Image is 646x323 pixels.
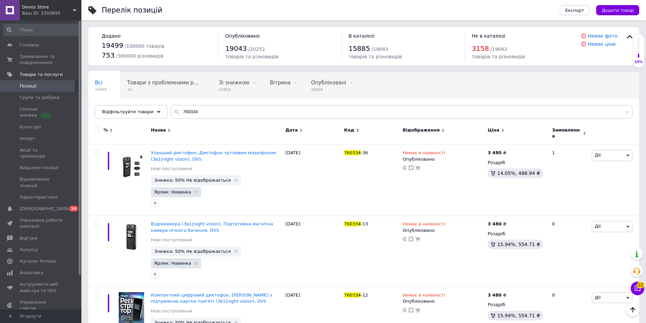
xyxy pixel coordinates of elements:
span: Ярлик: Новинка [154,190,191,194]
div: [DATE] [284,216,342,287]
a: Відеокамера (3в1|night vision), Портативна магнітна камера нічного бачення, DVS [151,221,273,233]
span: / 20252 [248,46,265,52]
span: Ярлик: Новинка [154,261,191,265]
span: % [103,127,108,133]
span: 14 [70,206,78,211]
span: Не в каталозі [472,33,505,39]
span: 19043 [225,44,247,53]
span: 12 [637,282,644,288]
span: Вітрина [270,80,291,86]
span: -36 [361,150,368,155]
span: Групи та добірки [20,95,60,101]
div: Опубліковано [403,156,484,162]
button: Чат з покупцем12 [631,282,644,295]
button: Експорт [560,5,590,15]
span: товарів та різновидів [349,54,402,59]
span: Покупці [20,247,38,253]
div: 19% [633,60,644,64]
div: 1 [548,145,590,216]
span: / 300000 різновидів [116,53,163,59]
span: Додано [102,33,120,39]
div: Роздріб [488,160,546,166]
span: 10 [127,87,198,92]
span: / 100000 товарів [125,43,164,49]
span: / 19043 [490,46,507,52]
span: Характеристики [20,194,58,200]
span: [DEMOGRAPHIC_DATA] [20,206,70,212]
b: 3 480 [488,292,502,298]
span: Назва [151,127,166,133]
span: 15863 [219,87,249,92]
span: Головна [20,42,39,48]
div: Роздріб [488,302,546,308]
span: Відгуки [20,235,37,241]
span: Акції та промокоди [20,147,63,159]
span: Категорії [20,124,41,130]
div: ₴ [488,221,506,227]
span: 760334 [344,292,361,298]
div: ₴ [488,150,506,156]
span: Показники роботи компанії [20,217,63,229]
span: Опубліковані [311,80,346,86]
span: 19499 [102,41,123,49]
span: Зі знижкою [219,80,249,86]
div: Опубліковано [403,298,484,304]
span: Інструменти веб-майстра та SEO [20,281,63,294]
span: Devos Store [22,4,73,10]
span: Аналітика [20,270,43,276]
div: Роздріб [488,231,546,237]
div: [DATE] [284,145,342,216]
div: ₴ [488,292,506,298]
input: Пошук по назві позиції, артикулу і пошуковим запитам [171,105,632,119]
a: Нові поступлення [151,166,192,172]
span: 19499 [95,87,107,92]
span: Видалені позиції [20,165,59,171]
input: Пошук [3,24,80,36]
span: 14.05%, 488.94 ₴ [497,170,540,176]
div: Ваш ID: 3350895 [22,10,81,16]
span: Відфільтруйте товари [102,109,154,114]
a: Компактний цифровий диктофон, [PERSON_NAME] з підтримкою картки пам'яті (3в1|night vision), DVS [151,292,272,304]
span: 760334 [344,221,361,226]
span: Товари з проблемними р... [127,80,198,86]
span: Всі [95,80,103,86]
img: Хороший диктофон, Диктофон чувствительным микрофоном (3в1|night vision), DVS [119,150,144,184]
a: Нові поступлення [151,237,192,243]
span: Імпорт [20,136,35,142]
div: Опубліковано [403,227,484,234]
span: Дата [286,127,298,133]
a: Немає фото [588,33,618,39]
span: 753 [102,51,115,59]
span: 760334 [344,150,361,155]
span: / 19043 [371,46,388,52]
span: Додати товар [602,8,634,13]
span: 15.94%, 554.71 ₴ [497,313,540,318]
span: Немає в наявності [403,150,445,157]
b: 3 480 [488,150,502,155]
span: -12 [361,292,368,298]
div: 0 [548,216,590,287]
span: Сезонні знижки [20,106,63,118]
span: Немає в наявності [403,292,445,300]
span: -13 [361,221,368,226]
a: Немає ціни [588,41,615,47]
span: Код [344,127,354,133]
button: Додати товар [596,5,639,15]
span: товарів та різновидів [225,54,278,59]
span: Відображення [403,127,439,133]
a: Хороший диктофон, Диктофон чутливим мікрофоном (3в1|night vision), DVS [151,150,276,161]
span: Дії [595,153,601,158]
span: товарів та різновидів [472,54,525,59]
span: Замовлення [552,127,581,139]
span: В каталозі [349,33,375,39]
span: Експорт [565,8,584,13]
span: Дії [595,295,601,300]
span: Замовлення та повідомлення [20,54,63,66]
span: Дії [595,224,601,229]
span: Приховані [95,105,122,112]
span: Товари та послуги [20,72,63,78]
span: Знижка: 50% Не відображається [154,249,231,254]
